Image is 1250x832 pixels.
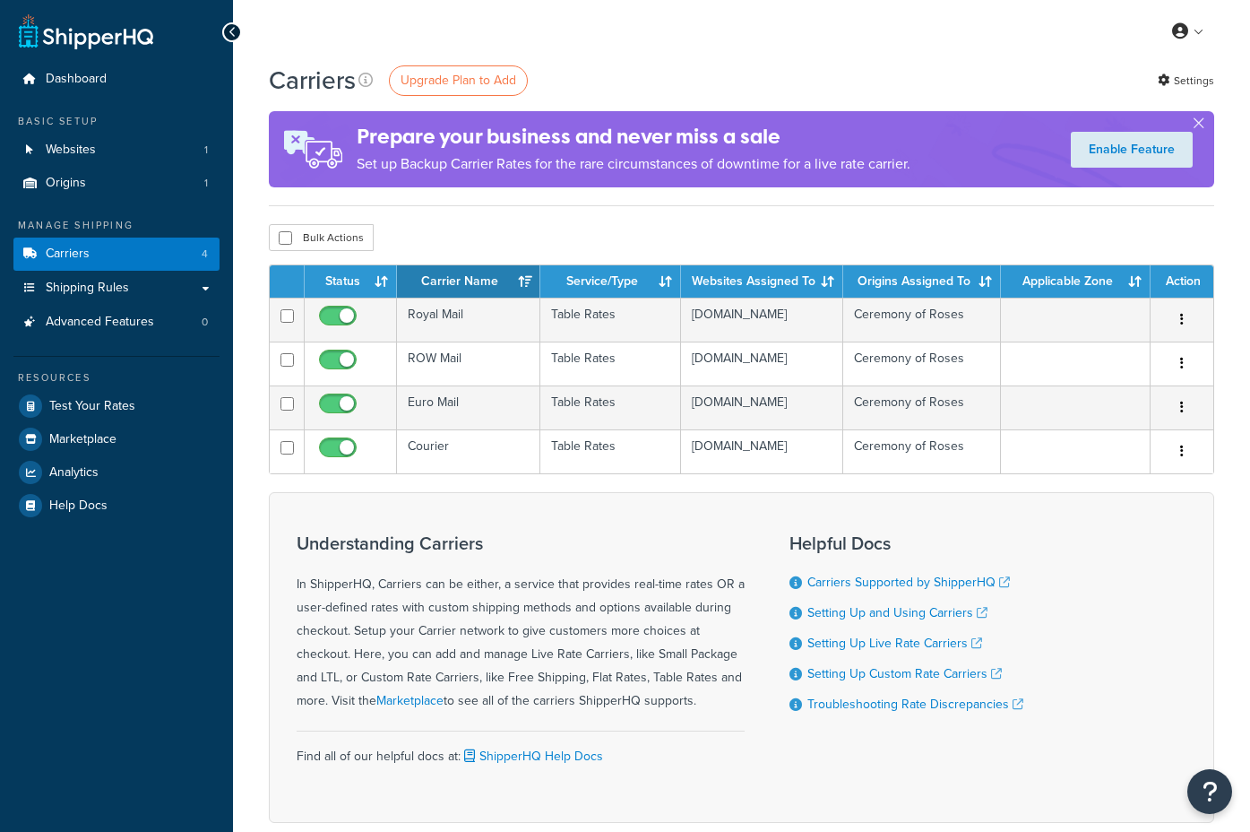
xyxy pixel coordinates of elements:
td: ROW Mail [397,342,540,386]
div: In ShipperHQ, Carriers can be either, a service that provides real-time rates OR a user-defined r... [297,533,745,713]
button: Open Resource Center [1187,769,1232,814]
th: Service/Type: activate to sort column ascending [540,265,682,298]
a: Marketplace [13,423,220,455]
td: Table Rates [540,429,682,473]
span: 1 [204,176,208,191]
span: Dashboard [46,72,107,87]
div: Resources [13,370,220,386]
li: Carriers [13,238,220,271]
a: Setting Up and Using Carriers [807,603,987,622]
h3: Understanding Carriers [297,533,745,553]
span: 0 [202,315,208,330]
span: 1 [204,143,208,158]
th: Status: activate to sort column ascending [305,265,397,298]
li: Advanced Features [13,306,220,339]
span: 4 [202,247,208,262]
a: Origins 1 [13,167,220,200]
a: Analytics [13,456,220,489]
span: Help Docs [49,498,108,514]
td: [DOMAIN_NAME] [681,429,843,473]
span: Advanced Features [46,315,154,330]
p: Set up Backup Carrier Rates for the rare circumstances of downtime for a live rate carrier. [357,152,910,177]
span: Marketplace [49,432,116,447]
td: [DOMAIN_NAME] [681,386,843,429]
h1: Carriers [269,63,356,98]
li: Websites [13,134,220,167]
td: Table Rates [540,342,682,386]
th: Websites Assigned To: activate to sort column ascending [681,265,843,298]
img: ad-rules-rateshop-fe6ec290ccb7230408bd80ed9643f0289d75e0ffd9eb532fc0e269fcd187b520.png [269,111,357,187]
a: Settings [1158,68,1214,93]
td: Table Rates [540,386,682,429]
th: Applicable Zone: activate to sort column ascending [1001,265,1151,298]
h3: Helpful Docs [789,533,1023,553]
a: Upgrade Plan to Add [389,65,528,96]
a: Help Docs [13,490,220,522]
td: [DOMAIN_NAME] [681,342,843,386]
td: Ceremony of Roses [843,342,1001,386]
span: Analytics [49,465,99,481]
td: Ceremony of Roses [843,429,1001,473]
a: Enable Feature [1071,132,1193,168]
th: Action [1151,265,1213,298]
a: Carriers 4 [13,238,220,271]
div: Find all of our helpful docs at: [297,731,745,768]
div: Basic Setup [13,114,220,129]
a: ShipperHQ Home [19,13,153,49]
td: Royal Mail [397,298,540,342]
td: Courier [397,429,540,473]
a: Test Your Rates [13,390,220,422]
button: Bulk Actions [269,224,374,251]
a: Marketplace [376,691,444,710]
span: Origins [46,176,86,191]
a: Setting Up Live Rate Carriers [807,634,982,653]
li: Origins [13,167,220,200]
th: Carrier Name: activate to sort column ascending [397,265,540,298]
a: Shipping Rules [13,272,220,305]
a: ShipperHQ Help Docs [461,747,603,766]
a: Carriers Supported by ShipperHQ [807,573,1010,592]
span: Shipping Rules [46,281,129,296]
h4: Prepare your business and never miss a sale [357,122,910,152]
a: Advanced Features 0 [13,306,220,339]
td: Euro Mail [397,386,540,429]
td: Ceremony of Roses [843,386,1001,429]
a: Troubleshooting Rate Discrepancies [807,695,1023,714]
span: Upgrade Plan to Add [401,71,516,90]
a: Websites 1 [13,134,220,167]
td: Table Rates [540,298,682,342]
span: Test Your Rates [49,399,135,414]
a: Setting Up Custom Rate Carriers [807,664,1002,683]
a: Dashboard [13,63,220,96]
td: [DOMAIN_NAME] [681,298,843,342]
th: Origins Assigned To: activate to sort column ascending [843,265,1001,298]
div: Manage Shipping [13,218,220,233]
span: Carriers [46,247,90,262]
td: Ceremony of Roses [843,298,1001,342]
span: Websites [46,143,96,158]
